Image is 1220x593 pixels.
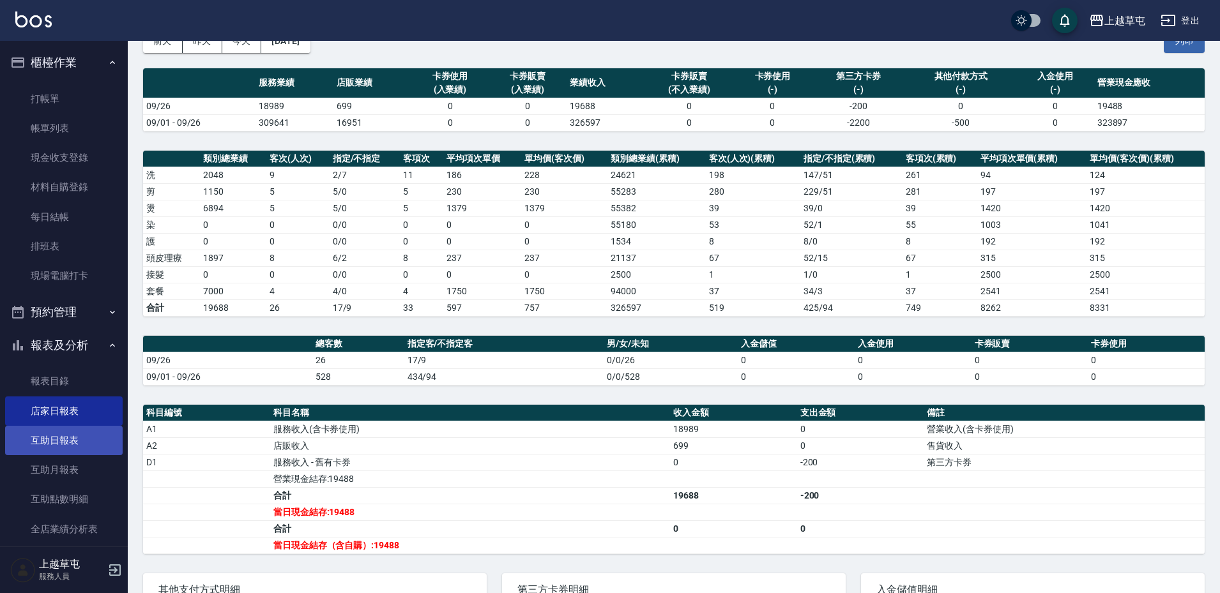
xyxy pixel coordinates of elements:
[604,368,738,385] td: 0/0/528
[333,68,411,98] th: 店販業績
[143,405,270,421] th: 科目編號
[312,352,404,368] td: 26
[400,183,443,200] td: 5
[400,250,443,266] td: 8
[607,167,705,183] td: 24621
[5,484,123,514] a: 互助點數明細
[266,151,330,167] th: 客次(人次)
[415,70,486,83] div: 卡券使用
[521,200,607,216] td: 1379
[330,266,400,283] td: 0 / 0
[800,200,903,216] td: 39 / 0
[977,183,1087,200] td: 197
[924,405,1205,421] th: 備註
[1016,114,1094,131] td: 0
[5,172,123,202] a: 材料自購登錄
[143,167,200,183] td: 洗
[706,167,800,183] td: 198
[903,200,977,216] td: 39
[15,11,52,27] img: Logo
[411,114,489,131] td: 0
[521,233,607,250] td: 0
[5,514,123,544] a: 全店業績分析表
[1087,283,1205,299] td: 2541
[143,405,1205,554] table: a dense table
[400,200,443,216] td: 5
[143,250,200,266] td: 頭皮理療
[261,29,310,53] button: [DATE]
[814,83,902,96] div: (-)
[924,454,1205,470] td: 第三方卡券
[143,29,183,53] button: 前天
[811,98,905,114] td: -200
[330,216,400,233] td: 0 / 0
[200,200,266,216] td: 6894
[903,183,977,200] td: 281
[906,98,1016,114] td: 0
[800,283,903,299] td: 34 / 3
[443,266,521,283] td: 0
[855,352,972,368] td: 0
[670,520,797,537] td: 0
[706,250,800,266] td: 67
[400,233,443,250] td: 0
[5,296,123,329] button: 預約管理
[706,151,800,167] th: 客次(人次)(累積)
[909,83,1013,96] div: (-)
[924,421,1205,437] td: 營業收入(含卡券使用)
[909,70,1013,83] div: 其他付款方式
[607,299,705,316] td: 326597
[333,114,411,131] td: 16951
[5,84,123,114] a: 打帳單
[648,83,731,96] div: (不入業績)
[143,283,200,299] td: 套餐
[800,167,903,183] td: 147 / 51
[706,283,800,299] td: 37
[5,232,123,261] a: 排班表
[607,200,705,216] td: 55382
[1094,98,1205,114] td: 19488
[330,200,400,216] td: 5 / 0
[266,183,330,200] td: 5
[977,151,1087,167] th: 平均項次單價(累積)
[855,368,972,385] td: 0
[737,70,809,83] div: 卡券使用
[1094,114,1205,131] td: 323897
[200,167,266,183] td: 2048
[903,167,977,183] td: 261
[734,98,812,114] td: 0
[143,68,1205,131] table: a dense table
[143,352,312,368] td: 09/26
[266,283,330,299] td: 4
[903,299,977,316] td: 749
[972,368,1088,385] td: 0
[200,266,266,283] td: 0
[797,421,924,437] td: 0
[670,454,797,470] td: 0
[644,98,734,114] td: 0
[492,70,563,83] div: 卡券販賣
[521,250,607,266] td: 237
[797,437,924,454] td: 0
[706,216,800,233] td: 53
[39,558,104,571] h5: 上越草屯
[255,114,333,131] td: 309641
[270,470,670,487] td: 營業現金結存:19488
[443,250,521,266] td: 237
[266,167,330,183] td: 9
[706,200,800,216] td: 39
[400,216,443,233] td: 0
[330,183,400,200] td: 5 / 0
[800,250,903,266] td: 52 / 15
[1084,8,1150,34] button: 上越草屯
[738,352,855,368] td: 0
[567,98,644,114] td: 19688
[200,183,266,200] td: 1150
[972,336,1088,352] th: 卡券販賣
[143,454,270,470] td: D1
[330,283,400,299] td: 4 / 0
[5,202,123,232] a: 每日結帳
[443,216,521,233] td: 0
[270,520,670,537] td: 合計
[607,151,705,167] th: 類別總業績(累積)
